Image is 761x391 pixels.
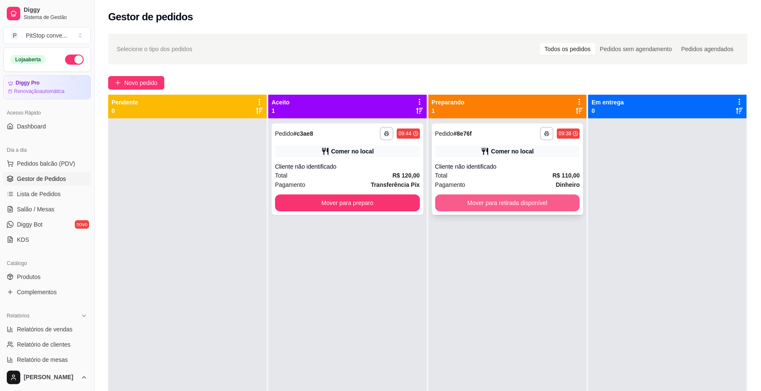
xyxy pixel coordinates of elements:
[24,6,87,14] span: Diggy
[371,181,420,188] strong: Transferência Pix
[17,273,41,281] span: Produtos
[112,107,138,115] p: 0
[592,107,624,115] p: 0
[556,181,580,188] strong: Dinheiro
[435,130,454,137] span: Pedido
[17,220,43,229] span: Diggy Bot
[124,78,158,87] span: Novo pedido
[108,76,164,90] button: Novo pedido
[3,27,91,44] button: Select a team
[117,44,192,54] span: Selecione o tipo dos pedidos
[275,171,288,180] span: Total
[24,374,77,381] span: [PERSON_NAME]
[3,106,91,120] div: Acesso Rápido
[17,340,71,349] span: Relatório de clientes
[293,130,313,137] strong: # c3ae8
[3,233,91,246] a: KDS
[435,171,448,180] span: Total
[275,180,305,189] span: Pagamento
[11,31,19,40] span: P
[3,75,91,99] a: Diggy ProRenovaçãoautomática
[17,325,73,334] span: Relatórios de vendas
[272,107,290,115] p: 1
[331,147,374,156] div: Comer no local
[26,31,67,40] div: PitStop conve ...
[3,257,91,270] div: Catálogo
[3,218,91,231] a: Diggy Botnovo
[3,187,91,201] a: Lista de Pedidos
[275,162,420,171] div: Cliente não identificado
[3,323,91,336] a: Relatórios de vendas
[17,235,29,244] span: KDS
[3,353,91,366] a: Relatório de mesas
[435,162,580,171] div: Cliente não identificado
[115,80,121,86] span: plus
[17,175,66,183] span: Gestor de Pedidos
[3,157,91,170] button: Pedidos balcão (PDV)
[11,55,46,64] div: Loja aberta
[3,338,91,351] a: Relatório de clientes
[275,194,420,211] button: Mover para preparo
[3,367,91,388] button: [PERSON_NAME]
[108,10,193,24] h2: Gestor de pedidos
[17,159,75,168] span: Pedidos balcão (PDV)
[17,288,57,296] span: Complementos
[24,14,87,21] span: Sistema de Gestão
[435,194,580,211] button: Mover para retirada disponível
[7,312,30,319] span: Relatórios
[3,120,91,133] a: Dashboard
[3,143,91,157] div: Dia a dia
[435,180,466,189] span: Pagamento
[432,98,465,107] p: Preparando
[393,172,420,179] strong: R$ 120,00
[559,130,571,137] div: 09:38
[540,43,595,55] div: Todos os pedidos
[3,202,91,216] a: Salão / Mesas
[3,172,91,186] a: Gestor de Pedidos
[272,98,290,107] p: Aceito
[275,130,294,137] span: Pedido
[3,270,91,284] a: Produtos
[453,130,472,137] strong: # 8e76f
[676,43,738,55] div: Pedidos agendados
[553,172,580,179] strong: R$ 110,00
[65,55,84,65] button: Alterar Status
[3,285,91,299] a: Complementos
[398,130,411,137] div: 09:44
[17,355,68,364] span: Relatório de mesas
[16,80,40,86] article: Diggy Pro
[592,98,624,107] p: Em entrega
[432,107,465,115] p: 1
[17,122,46,131] span: Dashboard
[14,88,64,95] article: Renovação automática
[595,43,676,55] div: Pedidos sem agendamento
[17,205,55,213] span: Salão / Mesas
[17,190,61,198] span: Lista de Pedidos
[3,3,91,24] a: DiggySistema de Gestão
[112,98,138,107] p: Pendente
[491,147,534,156] div: Comer no local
